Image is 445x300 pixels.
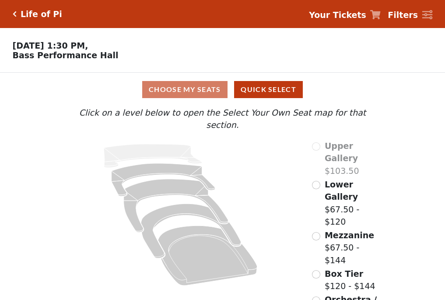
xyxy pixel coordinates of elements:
label: $67.50 - $144 [325,229,383,267]
span: Mezzanine [325,230,374,240]
a: Filters [388,9,432,21]
label: $103.50 [325,140,383,177]
span: Box Tier [325,269,363,279]
span: Upper Gallery [325,141,358,163]
span: Lower Gallery [325,180,358,202]
label: $67.50 - $120 [325,178,383,228]
a: Your Tickets [309,9,381,21]
a: Click here to go back to filters [13,11,17,17]
p: Click on a level below to open the Select Your Own Seat map for that section. [62,106,383,131]
path: Orchestra / Parterre Circle - Seats Available: 8 [158,226,258,286]
h5: Life of Pi [21,9,62,19]
strong: Your Tickets [309,10,366,20]
path: Upper Gallery - Seats Available: 0 [104,144,202,168]
path: Lower Gallery - Seats Available: 107 [112,163,215,196]
button: Quick Select [234,81,303,98]
label: $120 - $144 [325,268,375,293]
strong: Filters [388,10,418,20]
